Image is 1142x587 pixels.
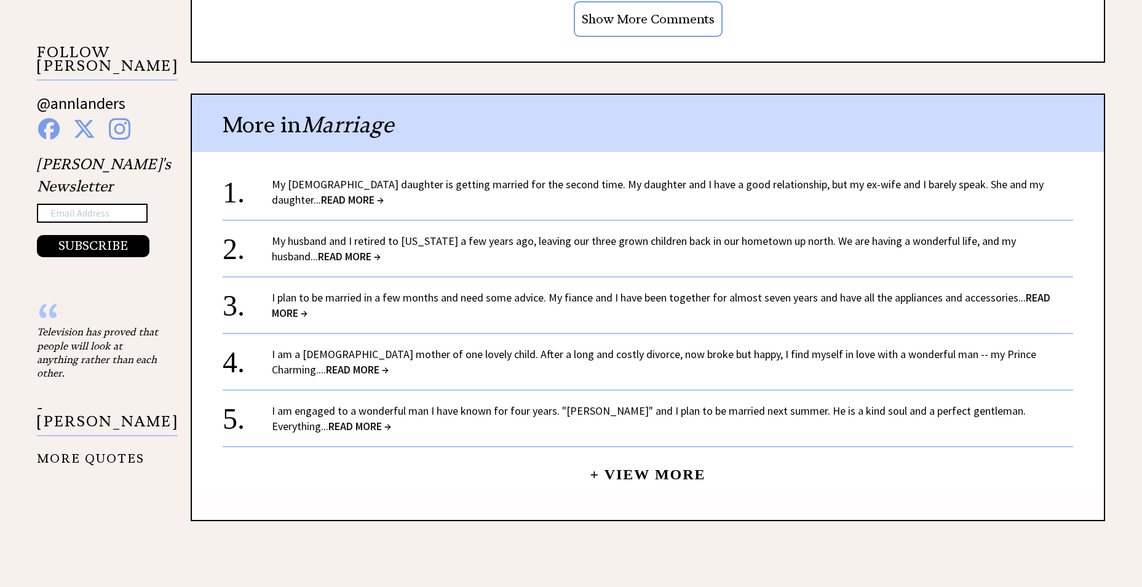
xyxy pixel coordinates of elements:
[272,177,1044,207] a: My [DEMOGRAPHIC_DATA] daughter is getting married for the second time. My daughter and I have a g...
[272,290,1050,320] span: READ MORE →
[37,401,178,436] p: - [PERSON_NAME]
[590,456,705,482] a: + View More
[574,1,723,37] input: Show More Comments
[223,290,272,313] div: 3.
[223,346,272,369] div: 4.
[37,93,125,126] a: @annlanders
[223,403,272,426] div: 5.
[272,290,1050,320] a: I plan to be married in a few months and need some advice. My fiance and I have been together for...
[301,111,394,138] span: Marriage
[37,442,145,466] a: MORE QUOTES
[37,325,160,380] div: Television has proved that people will look at anything rather than each other.
[109,118,130,140] img: instagram%20blue.png
[192,95,1104,152] div: More in
[318,249,381,263] span: READ MORE →
[326,362,389,377] span: READ MORE →
[223,233,272,256] div: 2.
[328,419,391,433] span: READ MORE →
[272,234,1016,263] a: My husband and I retired to [US_STATE] a few years ago, leaving our three grown children back in ...
[37,313,160,325] div: “
[223,177,272,199] div: 1.
[272,404,1026,433] a: I am engaged to a wonderful man I have known for four years. "[PERSON_NAME]" and I plan to be mar...
[272,347,1036,377] a: I am a [DEMOGRAPHIC_DATA] mother of one lovely child. After a long and costly divorce, now broke ...
[37,235,149,257] button: SUBSCRIBE
[38,118,60,140] img: facebook%20blue.png
[37,46,178,81] p: FOLLOW [PERSON_NAME]
[37,204,148,223] input: Email Address
[321,193,384,207] span: READ MORE →
[73,118,95,140] img: x%20blue.png
[37,153,171,258] div: [PERSON_NAME]'s Newsletter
